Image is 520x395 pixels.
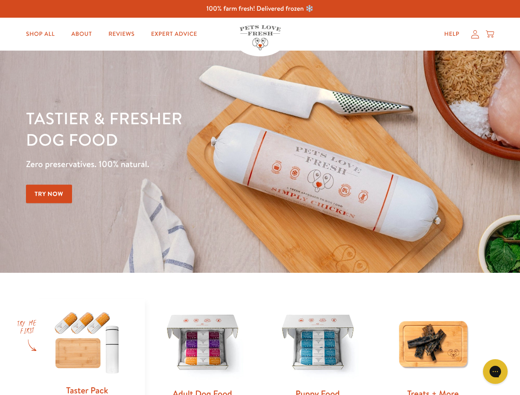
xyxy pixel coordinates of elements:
[65,26,98,42] a: About
[19,26,61,42] a: Shop All
[26,185,72,203] a: Try Now
[26,107,338,150] h1: Tastier & fresher dog food
[240,25,281,50] img: Pets Love Fresh
[102,26,141,42] a: Reviews
[438,26,466,42] a: Help
[26,157,338,172] p: Zero preservatives. 100% natural.
[479,356,512,387] iframe: Gorgias live chat messenger
[145,26,204,42] a: Expert Advice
